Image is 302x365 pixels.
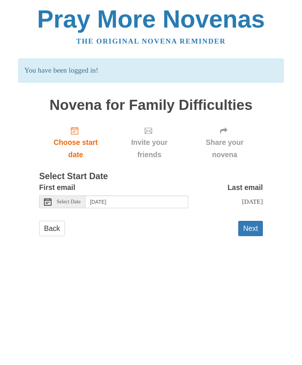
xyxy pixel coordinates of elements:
div: Click "Next" to confirm your start date first. [112,120,186,165]
button: Next [238,221,263,236]
span: Select Date [57,199,81,204]
label: First email [39,181,75,194]
h1: Novena for Family Difficulties [39,97,263,113]
p: You have been logged in! [18,58,283,83]
label: Last email [227,181,263,194]
span: Choose start date [47,136,105,161]
div: Click "Next" to confirm your start date first. [186,120,263,165]
a: Choose start date [39,120,112,165]
span: Share your novena [194,136,255,161]
a: Pray More Novenas [37,5,265,33]
a: The original novena reminder [76,37,226,45]
span: [DATE] [242,198,263,205]
a: Back [39,221,65,236]
h3: Select Start Date [39,172,263,181]
span: Invite your friends [120,136,179,161]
